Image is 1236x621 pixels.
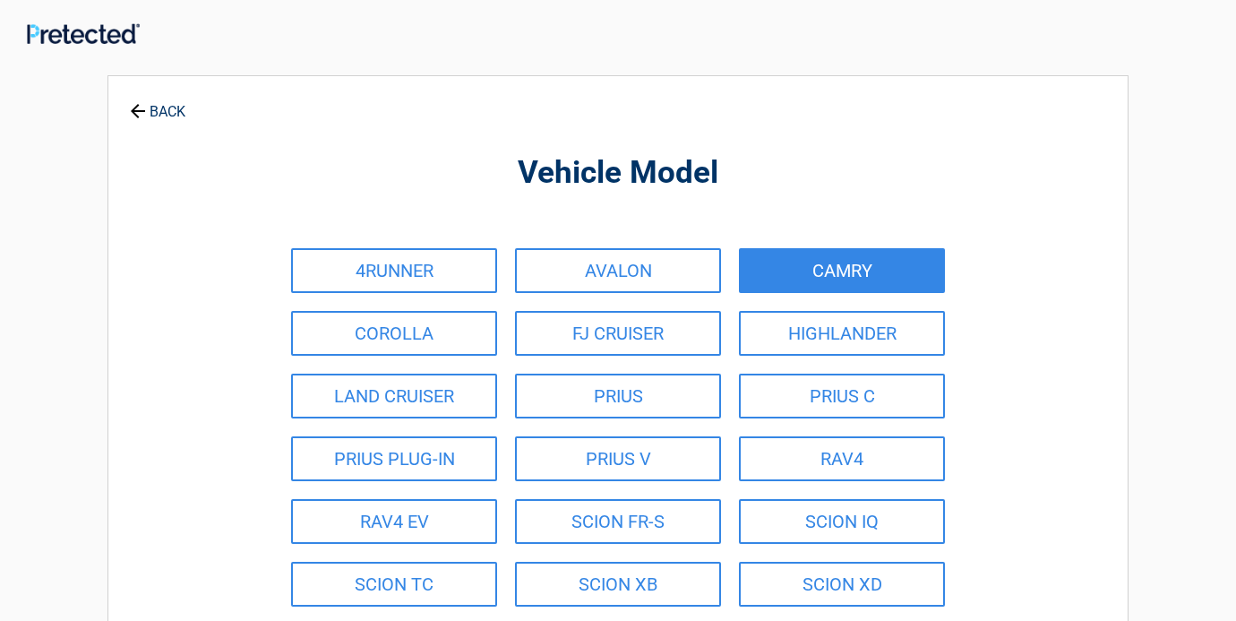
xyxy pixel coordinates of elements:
[739,311,945,356] a: HIGHLANDER
[515,436,721,481] a: PRIUS V
[207,152,1029,194] h2: Vehicle Model
[515,562,721,607] a: SCION XB
[291,499,497,544] a: RAV4 EV
[27,23,140,44] img: Main Logo
[739,562,945,607] a: SCION XD
[291,562,497,607] a: SCION TC
[126,88,189,119] a: BACK
[739,436,945,481] a: RAV4
[515,248,721,293] a: AVALON
[515,499,721,544] a: SCION FR-S
[515,374,721,418] a: PRIUS
[291,311,497,356] a: COROLLA
[291,248,497,293] a: 4RUNNER
[291,436,497,481] a: PRIUS PLUG-IN
[739,499,945,544] a: SCION IQ
[291,374,497,418] a: LAND CRUISER
[515,311,721,356] a: FJ CRUISER
[739,248,945,293] a: CAMRY
[739,374,945,418] a: PRIUS C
